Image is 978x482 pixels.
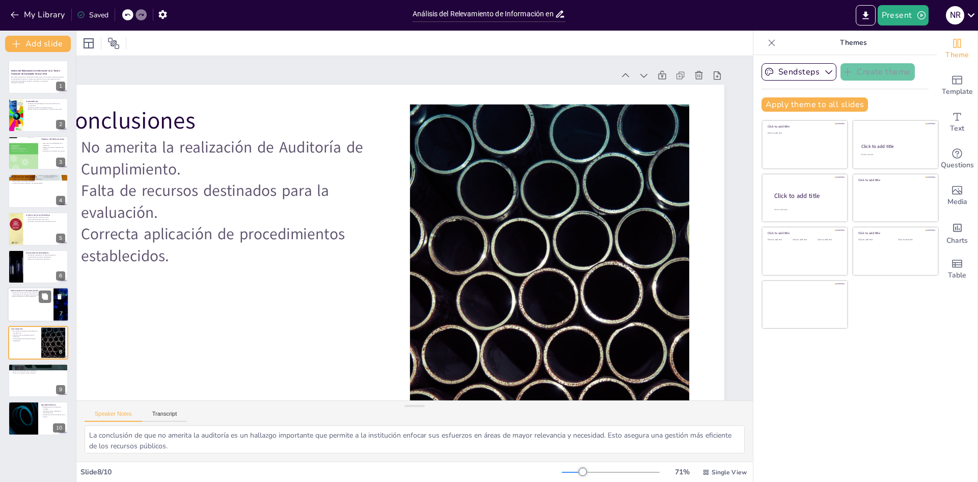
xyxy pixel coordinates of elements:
[8,174,68,208] div: 4
[937,214,977,251] div: Add charts and graphs
[142,411,187,422] button: Transcript
[41,406,65,410] p: Agradecimiento a Direcciones y Unidades.
[57,310,66,319] div: 7
[26,256,65,258] p: Cumplimiento de criterios establecidos.
[774,208,838,211] div: Click to add body
[937,251,977,288] div: Add a table
[56,347,65,357] div: 8
[11,365,65,368] p: Recomendaciones
[937,177,977,214] div: Add images, graphics, shapes or video
[937,31,977,67] div: Change the overall theme
[85,411,142,422] button: Speaker Notes
[937,141,977,177] div: Get real-time input from your audience
[840,63,915,81] button: Create theme
[858,239,890,241] div: Click to add text
[77,10,108,20] div: Saved
[85,425,745,453] textarea: La conclusión de que no amerita la auditoría es un hallazgo importante que permite a la instituci...
[53,291,66,303] button: Delete Slide
[946,6,964,24] div: N R
[53,423,65,433] div: 10
[11,372,65,374] p: Maximizar el impacto de las auditorías.
[26,108,65,110] p: Se busca mejorar la transparencia y rendición de cuentas.
[8,288,69,322] div: 7
[946,235,968,246] span: Charts
[768,132,840,135] div: Click to add text
[80,467,562,477] div: Slide 8 / 10
[937,104,977,141] div: Add text boxes
[768,231,840,235] div: Click to add title
[41,138,65,141] p: Objetivo del Relevamiento
[11,179,65,181] p: Identificación de disposiciones legales relevantes.
[946,5,964,26] button: N R
[945,49,969,61] span: Theme
[8,401,68,435] div: 10
[26,220,65,222] p: Decisiones informadas sobre auditorías futuras.
[11,296,50,298] p: Mejora de procesos de documentación.
[11,370,65,372] p: Mejorar la documentación y justificación.
[947,196,967,208] span: Media
[950,123,964,134] span: Text
[11,294,50,296] p: Inconsistencias en el registro de capacitación.
[8,7,69,23] button: My Library
[8,250,68,284] div: 6
[11,182,65,184] p: Análisis de recursos utilizados y gastos ejecutados.
[793,239,816,241] div: Click to add text
[858,178,931,182] div: Click to add title
[11,77,65,82] p: Este análisis presenta los resultados del relevamiento de información sobre la evaluación de dese...
[41,414,65,417] p: Fortalecimiento de la confianza en el sistema.
[11,330,38,334] p: No amerita la realización de Auditoría de Cumplimiento.
[774,191,839,200] div: Click to add title
[26,251,65,255] p: Desarrollo de Actividades
[56,385,65,394] div: 9
[898,239,930,241] div: Click to add text
[768,239,791,241] div: Click to add text
[41,146,65,150] p: Evaluar si amerita la realización de auditoría.
[11,334,38,338] p: Falta de recursos destinados para la evaluación.
[26,214,65,217] p: Análisis de Costo Beneficio
[8,60,68,94] div: 1
[8,98,68,132] div: 2
[11,82,65,84] p: Generated with [URL]
[26,216,65,218] p: Análisis del costo mínimo a incurrir.
[11,289,50,292] p: Verificación de Documentación
[856,5,876,26] button: Export to PowerPoint
[8,136,68,170] div: 3
[56,271,65,281] div: 6
[107,37,120,49] span: Position
[11,181,65,183] p: Herramientas informáticas aplicadas.
[11,368,65,370] p: Priorizar auditorías de mayor relevancia.
[41,410,65,413] p: Importancia de la colaboración interinstitucional.
[11,69,60,75] strong: Análisis del Relevamiento de Información en la Tercera Evaluación de Desempeño Notarial 2018
[56,158,65,167] div: 3
[878,5,929,26] button: Present
[26,100,65,103] p: Antecedentes
[26,255,65,257] p: Actividades realizadas en la Tercera Evaluación.
[762,63,836,81] button: Sendsteps
[41,403,65,407] p: Agradecimientos
[768,124,840,129] div: Click to add title
[941,160,974,171] span: Questions
[818,239,840,241] div: Click to add text
[26,258,65,260] p: Mejora de la calidad de la evaluación.
[11,175,65,179] p: Resultados del Relevamiento
[8,326,68,360] div: 8
[712,468,747,476] span: Single View
[5,36,71,52] button: Add slide
[861,154,929,156] div: Click to add text
[80,35,97,52] div: Layout
[670,467,694,477] div: 71 %
[11,292,50,294] p: Verificación de documentación proporcionada.
[56,234,65,243] div: 5
[948,270,966,281] span: Table
[11,338,38,341] p: Correcta aplicación de procedimientos establecidos.
[39,291,51,303] button: Duplicate Slide
[861,143,929,149] div: Click to add title
[26,103,65,106] p: La Máxima Autoridad Ejecutiva instruyó auditorías de cumplimiento.
[858,231,931,235] div: Click to add title
[56,196,65,205] div: 4
[8,364,68,397] div: 9
[942,86,973,97] span: Template
[41,142,65,146] p: Determinar la auditabilidad de la evaluación.
[41,150,65,152] p: Asegurar el uso eficiente de recursos.
[26,218,65,220] p: No se advirtió perjuicio económico.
